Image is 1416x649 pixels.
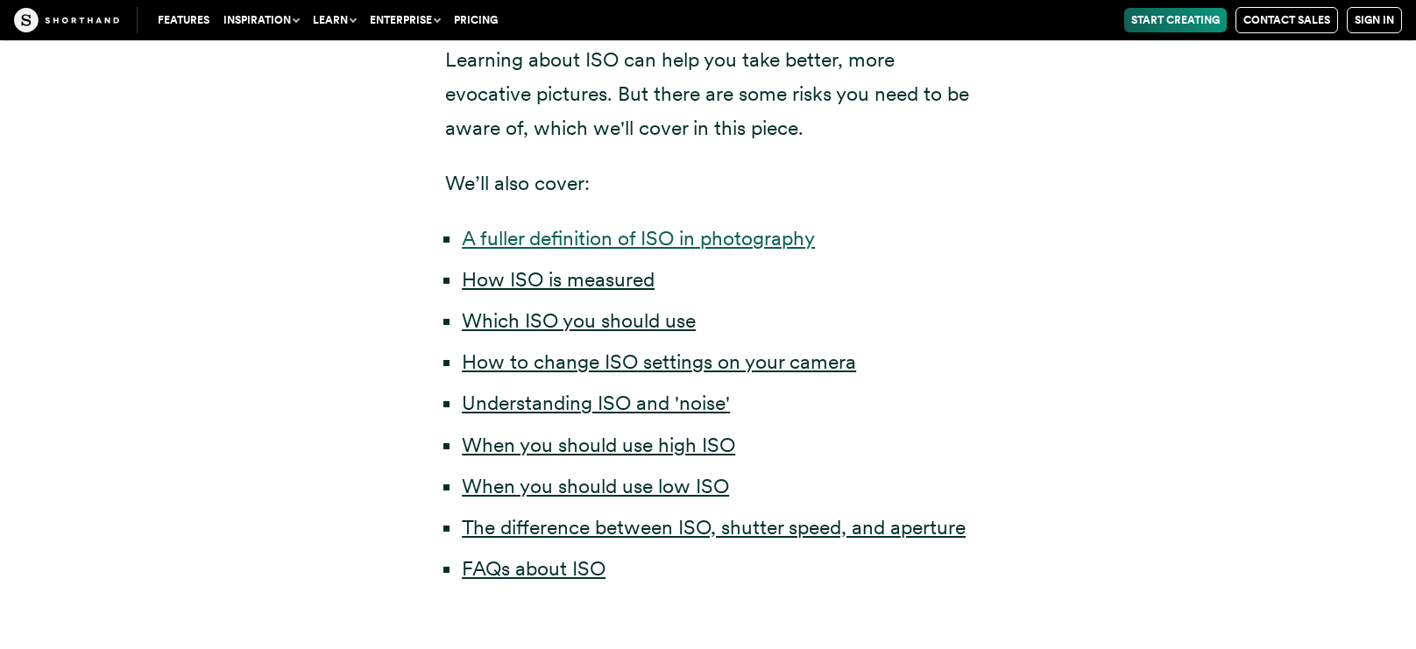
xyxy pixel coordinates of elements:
[216,8,306,32] button: Inspiration
[462,391,730,415] a: Understanding ISO and 'noise'
[1235,7,1338,33] a: Contact Sales
[462,433,735,457] a: When you should use high ISO
[462,226,815,250] a: A fuller definition of ISO in photography
[462,556,605,581] a: FAQs about ISO
[462,349,856,374] a: How to change ISO settings on your camera
[462,474,729,498] a: When you should use low ISO
[462,267,655,292] a: How ISO is measured
[1124,8,1227,32] a: Start Creating
[363,8,447,32] button: Enterprise
[306,8,363,32] button: Learn
[1347,7,1402,33] a: Sign in
[151,8,216,32] a: Features
[447,8,505,32] a: Pricing
[445,166,971,201] p: We’ll also cover:
[462,308,696,333] a: Which ISO you should use
[445,43,971,145] p: Learning about ISO can help you take better, more evocative pictures. But there are some risks yo...
[14,8,119,32] img: The Craft
[462,515,966,540] a: The difference between ISO, shutter speed, and aperture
